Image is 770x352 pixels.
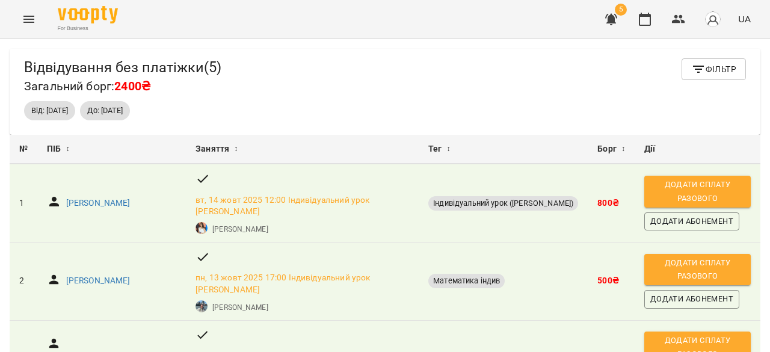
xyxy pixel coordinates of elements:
[80,105,130,116] span: До: [DATE]
[597,142,617,156] span: Борг
[19,142,28,156] div: №
[428,142,442,156] span: Тег
[196,194,409,218] a: вт, 14 жовт 2025 12:00 Індивідуальний урок [PERSON_NAME]
[66,197,131,209] a: [PERSON_NAME]
[196,272,409,295] a: пн, 13 жовт 2025 17:00 Індивідуальний урок [PERSON_NAME]
[10,164,37,242] td: 1
[196,142,229,156] span: Заняття
[650,178,745,205] span: Додати сплату разового
[644,176,751,208] button: Додати сплату разового
[58,6,118,23] img: Voopty Logo
[114,79,150,93] span: 2400₴
[10,242,37,320] td: 2
[704,11,721,28] img: avatar_s.png
[234,142,238,156] span: ↕
[447,142,451,156] span: ↕
[428,276,505,286] span: Математика індив
[47,142,61,156] span: ПІБ
[24,105,75,116] span: Від: [DATE]
[650,292,733,306] span: Додати Абонемент
[14,5,43,34] button: Menu
[738,13,751,25] span: UA
[212,224,268,235] a: [PERSON_NAME]
[615,4,627,16] span: 5
[644,212,739,230] button: Додати Абонемент
[682,58,746,80] button: Фільтр
[66,275,131,287] a: [PERSON_NAME]
[644,254,751,286] button: Додати сплату разового
[650,256,745,283] span: Додати сплату разового
[24,77,221,96] h6: Загальний борг:
[644,142,751,156] div: Дії
[733,8,756,30] button: UA
[621,142,625,156] span: ↕
[691,62,736,76] span: Фільтр
[58,25,118,32] span: For Business
[66,142,70,156] span: ↕
[196,300,208,312] img: Бануляк Наталія Василівна
[650,215,733,228] span: Додати Абонемент
[196,222,208,234] img: Ольга Олександрівна Об'єдкова
[24,58,221,77] h5: Відвідування без платіжки ( 5 )
[597,198,619,208] b: 800 ₴
[597,276,619,285] b: 500 ₴
[644,290,739,308] button: Додати Абонемент
[428,198,578,209] span: Індивідуальний урок ([PERSON_NAME])
[212,302,268,313] a: [PERSON_NAME]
